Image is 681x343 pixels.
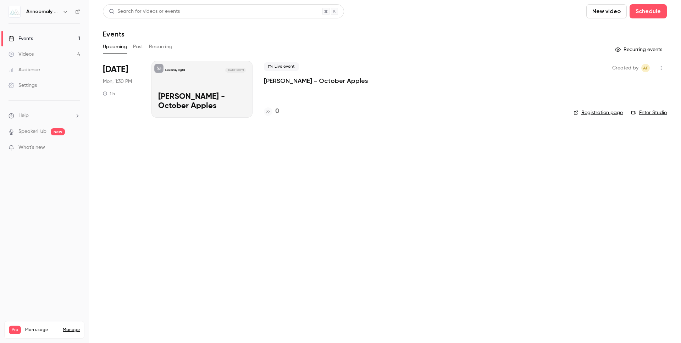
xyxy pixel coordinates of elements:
[630,4,667,18] button: Schedule
[151,61,253,118] a: R Anderson - October ApplesAnneomaly Digital[DATE] 1:30 PM[PERSON_NAME] - October Apples
[9,66,40,73] div: Audience
[641,64,650,72] span: Anne Fellini
[63,327,80,333] a: Manage
[9,112,80,119] li: help-dropdown-opener
[18,128,46,135] a: SpeakerHub
[149,41,173,52] button: Recurring
[158,92,246,111] p: [PERSON_NAME] - October Apples
[103,91,115,96] div: 1 h
[72,145,80,151] iframe: Noticeable Trigger
[264,107,279,116] a: 0
[574,109,623,116] a: Registration page
[586,4,627,18] button: New video
[25,327,59,333] span: Plan usage
[18,144,45,151] span: What's new
[165,68,185,72] p: Anneomaly Digital
[103,64,128,75] span: [DATE]
[612,44,667,55] button: Recurring events
[264,62,299,71] span: Live event
[225,68,245,73] span: [DATE] 1:30 PM
[51,128,65,135] span: new
[103,41,127,52] button: Upcoming
[612,64,638,72] span: Created by
[9,326,21,334] span: Pro
[133,41,143,52] button: Past
[631,109,667,116] a: Enter Studio
[9,51,34,58] div: Videos
[9,35,33,42] div: Events
[9,82,37,89] div: Settings
[26,8,60,15] h6: Anneomaly Digital
[103,30,124,38] h1: Events
[9,6,20,17] img: Anneomaly Digital
[18,112,29,119] span: Help
[643,64,648,72] span: AF
[103,61,140,118] div: Oct 20 Mon, 1:30 PM (America/Denver)
[275,107,279,116] h4: 0
[264,77,368,85] a: [PERSON_NAME] - October Apples
[109,8,180,15] div: Search for videos or events
[103,78,132,85] span: Mon, 1:30 PM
